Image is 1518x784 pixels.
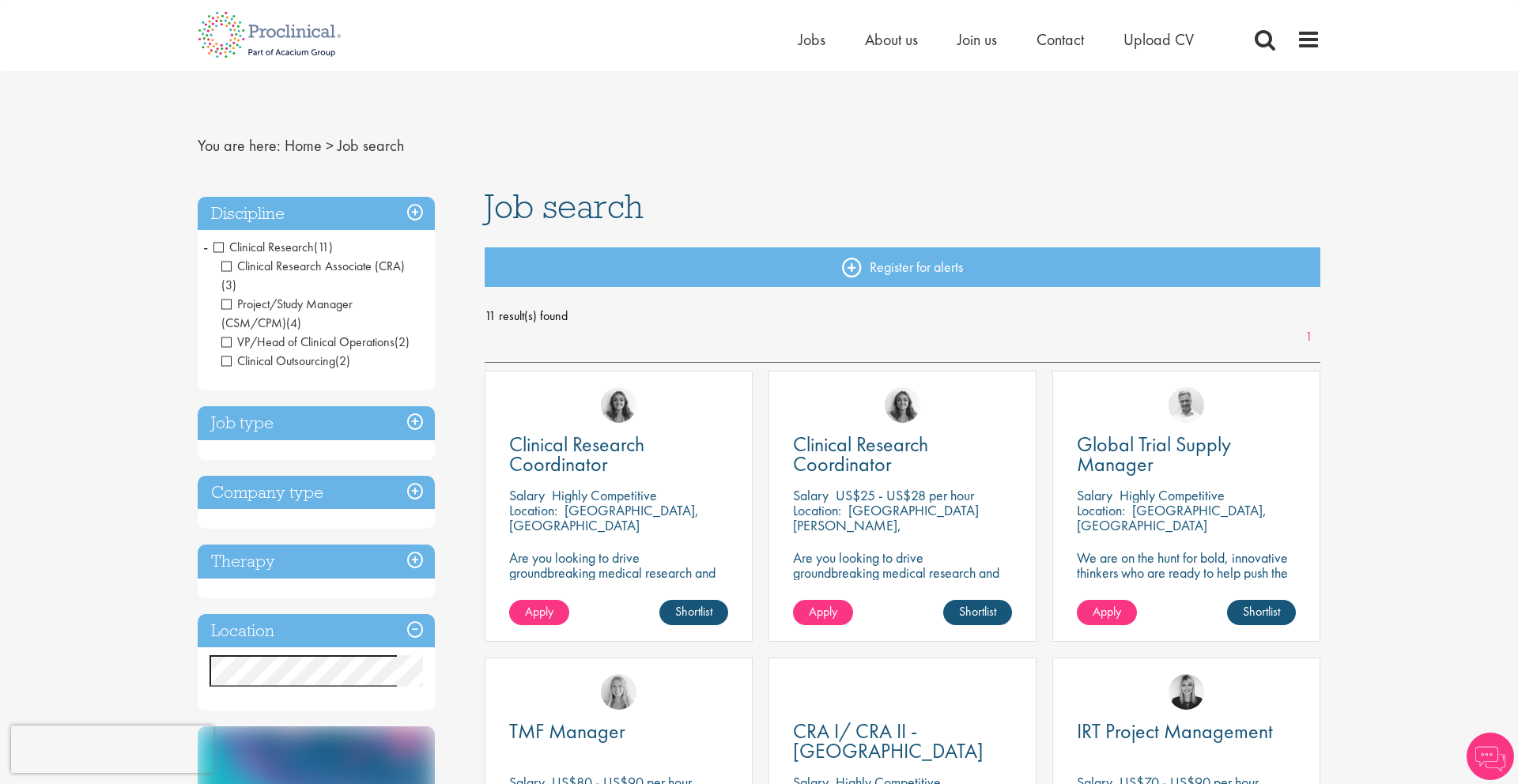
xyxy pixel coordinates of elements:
p: Are you looking to drive groundbreaking medical research and make a real impact? Join our client ... [793,550,1012,610]
p: [GEOGRAPHIC_DATA][PERSON_NAME], [GEOGRAPHIC_DATA] [793,501,979,549]
p: [GEOGRAPHIC_DATA], [GEOGRAPHIC_DATA] [1077,501,1267,534]
span: > [326,135,334,156]
img: Shannon Briggs [601,674,636,710]
img: Chatbot [1467,733,1514,780]
p: Are you looking to drive groundbreaking medical research and make a real impact-join our client a... [509,550,728,610]
span: (2) [395,334,410,350]
a: Contact [1037,29,1084,50]
a: Clinical Research Coordinator [793,435,1012,474]
span: Project/Study Manager (CSM/CPM) [221,296,353,331]
a: Upload CV [1123,29,1194,50]
h3: Location [198,614,435,648]
p: [GEOGRAPHIC_DATA], [GEOGRAPHIC_DATA] [509,501,699,534]
span: TMF Manager [509,718,625,744]
img: Joshua Bye [1169,387,1204,423]
span: Salary [509,486,545,504]
a: About us [865,29,918,50]
a: Shortlist [659,600,728,625]
span: IRT Project Management [1077,718,1273,744]
a: Jobs [799,29,825,50]
span: Clinical Research Associate (CRA) [221,258,405,293]
a: IRT Project Management [1077,722,1296,741]
span: Clinical Research Coordinator [509,431,644,477]
span: (3) [221,277,236,293]
h3: Job type [198,406,435,440]
a: Apply [793,600,853,625]
span: Salary [793,486,829,504]
a: Apply [1077,600,1137,625]
span: Clinical Outsourcing [221,352,335,369]
p: We are on the hunt for bold, innovative thinkers who are ready to help push the boundaries of sci... [1077,550,1296,610]
span: (4) [286,315,301,331]
p: Highly Competitive [1120,486,1225,504]
span: Job search [485,185,644,228]
a: Register for alerts [485,247,1321,287]
a: 1 [1297,328,1320,346]
span: Clinical Research [213,239,314,255]
h3: Discipline [198,197,435,231]
a: TMF Manager [509,722,728,741]
h3: Company type [198,476,435,510]
span: Clinical Research Associate (CRA) [221,258,405,274]
span: Location: [793,501,841,519]
a: breadcrumb link [285,135,322,156]
img: Janelle Jones [1169,674,1204,710]
span: Salary [1077,486,1112,504]
a: Shortlist [943,600,1012,625]
span: Job search [338,135,404,156]
span: (2) [335,352,350,369]
img: Jackie Cerchio [885,387,920,423]
span: VP/Head of Clinical Operations [221,334,410,350]
a: Global Trial Supply Manager [1077,435,1296,474]
span: VP/Head of Clinical Operations [221,334,395,350]
span: - [203,235,208,258]
p: US$25 - US$28 per hour [836,486,974,504]
p: Highly Competitive [552,486,657,504]
span: Clinical Outsourcing [221,352,350,369]
iframe: reCAPTCHA [11,726,213,773]
span: CRA I/ CRA II - [GEOGRAPHIC_DATA] [793,718,984,764]
span: Location: [1077,501,1125,519]
span: Apply [809,603,837,620]
a: CRA I/ CRA II - [GEOGRAPHIC_DATA] [793,722,1012,761]
a: Apply [509,600,569,625]
span: Apply [525,603,553,620]
span: Global Trial Supply Manager [1077,431,1231,477]
a: Shortlist [1227,600,1296,625]
img: Jackie Cerchio [601,387,636,423]
span: Clinical Research Coordinator [793,431,928,477]
span: (11) [314,239,333,255]
span: 11 result(s) found [485,304,1321,328]
a: Clinical Research Coordinator [509,435,728,474]
h3: Therapy [198,545,435,579]
span: Clinical Research [213,239,333,255]
span: Location: [509,501,557,519]
a: Join us [957,29,997,50]
span: You are here: [198,135,281,156]
span: Apply [1093,603,1121,620]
